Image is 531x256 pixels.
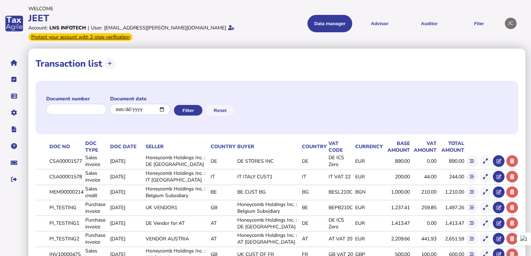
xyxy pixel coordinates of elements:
th: Country [301,140,327,154]
button: Show transaction detail [480,155,492,167]
button: Open in advisor [493,202,505,213]
td: Sales credit [84,185,109,199]
button: Delete transaction [506,187,518,198]
td: 441.93 [411,231,437,246]
td: DE [301,216,327,230]
td: Honeycomb Holdings Inc. : AT [GEOGRAPHIC_DATA] [236,231,301,246]
td: IT VAT 22 [327,169,354,184]
i: Email verified [228,25,235,30]
td: EUR [354,231,383,246]
th: VAT amount [411,140,437,154]
td: 259.85 [411,200,437,215]
div: From Oct 1, 2025, 2-step verification will be required to login. Set it up now... [28,33,132,41]
td: GB [209,200,236,215]
td: AT [209,231,236,246]
button: Show flow [466,171,478,183]
td: Honeycomb Holdings Inc. : DE [GEOGRAPHIC_DATA] [144,154,209,168]
th: Currency [354,140,383,154]
button: Open in advisor [493,171,505,183]
button: Tasks [7,72,22,87]
td: DE Vendor for AT [144,216,209,230]
th: VAT code [327,140,354,154]
th: Country [209,140,236,154]
td: DE STORES INC [236,154,301,168]
menu: navigate products [267,15,502,32]
td: VENDOR AUSTRIA [144,231,209,246]
td: 200.00 [383,169,411,184]
td: 2,651.59 [437,231,465,246]
button: Show transaction detail [480,171,492,183]
td: 1,237.41 [383,200,411,215]
button: Show transaction detail [480,233,492,245]
i: Data manager [11,96,17,96]
td: Sales invoice [84,169,109,184]
th: Doc Type [84,140,109,154]
td: EUR [354,216,383,230]
td: Purchase invoice [84,200,109,215]
td: BGN [354,185,383,199]
td: BE [209,185,236,199]
button: Shows a dropdown of Data manager options [308,15,352,32]
label: Document number [46,95,107,102]
button: Show flow [466,233,478,245]
button: Show transaction detail [480,187,492,198]
td: 1,413.47 [383,216,411,230]
button: Delete transaction [506,171,518,183]
td: BG [301,185,327,199]
button: Manage settings [7,105,22,120]
td: 210.00 [411,185,437,199]
td: EUR [354,200,383,215]
td: 1,210.00 [437,185,465,199]
div: | [88,24,89,31]
td: BE [301,200,327,215]
button: Filer [457,15,502,32]
td: 890.00 [437,154,465,168]
td: 1,000.00 [383,185,411,199]
td: CSA00001578 [48,169,84,184]
td: AT [301,231,327,246]
button: Show transaction detail [480,217,492,229]
td: AT VAT 20 [327,231,354,246]
button: Developer hub links [7,122,22,137]
button: Open in advisor [493,155,505,167]
td: Honeycomb Holdings Inc. : IT [GEOGRAPHIC_DATA] [144,169,209,184]
td: [DATE] [109,169,144,184]
label: Document date [110,95,170,102]
div: JEET [28,12,263,24]
td: BE CUST BG [236,185,301,199]
td: Purchase invoice [84,216,109,230]
td: 244.00 [437,169,465,184]
td: [DATE] [109,231,144,246]
button: Show flow [466,187,478,198]
div: [EMAIL_ADDRESS][PERSON_NAME][DOMAIN_NAME] [104,24,227,31]
td: 0.00 [411,154,437,168]
td: 2,209.66 [383,231,411,246]
td: [DATE] [109,154,144,168]
button: Sign out [7,172,22,187]
td: [DATE] [109,216,144,230]
th: Doc No [48,140,84,154]
td: IT [209,169,236,184]
td: AT [209,216,236,230]
button: Delete transaction [506,217,518,229]
td: 890.00 [383,154,411,168]
button: Data manager [7,89,22,104]
td: MEM00000214 [48,185,84,199]
button: Show transaction detail [480,202,492,213]
td: PI_TESTING [48,200,84,215]
td: Honeycomb Holdings Inc. : Belgium Subsidiary [144,185,209,199]
button: Delete transaction [506,233,518,245]
th: Seller [144,140,209,154]
td: [DATE] [109,200,144,215]
td: EUR [354,154,383,168]
div: Welcome [28,5,263,12]
div: User: [91,24,102,31]
td: Purchase invoice [84,231,109,246]
td: PI_TESTING2 [48,231,84,246]
button: Open in advisor [493,217,505,229]
td: Honeycomb Holdings Inc. : DE [GEOGRAPHIC_DATA] [236,216,301,230]
th: Buyer [236,140,301,154]
div: Profile settings [505,18,517,29]
button: Upload transactions [104,58,116,69]
td: 0.00 [411,216,437,230]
